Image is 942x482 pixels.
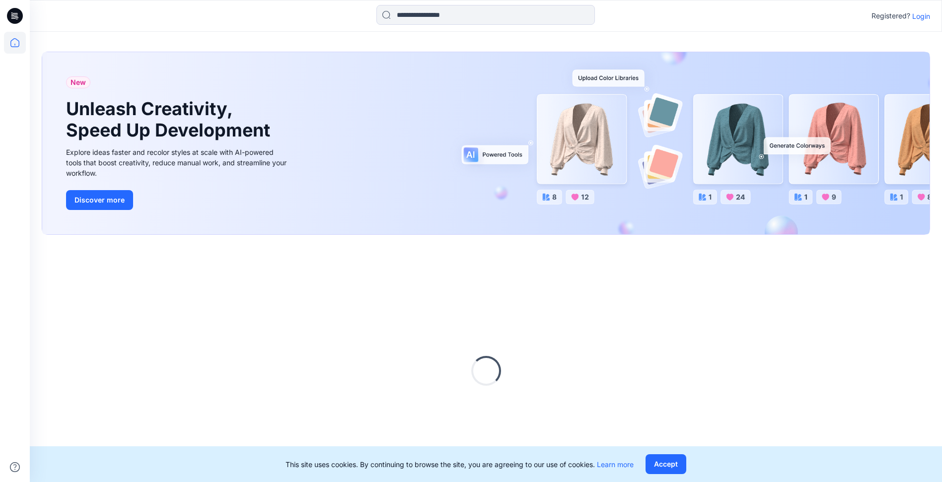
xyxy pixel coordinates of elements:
span: New [71,76,86,88]
button: Discover more [66,190,133,210]
p: Login [912,11,930,21]
p: Registered? [871,10,910,22]
a: Discover more [66,190,290,210]
h1: Unleash Creativity, Speed Up Development [66,98,275,141]
div: Explore ideas faster and recolor styles at scale with AI-powered tools that boost creativity, red... [66,147,290,178]
p: This site uses cookies. By continuing to browse the site, you are agreeing to our use of cookies. [286,459,634,470]
button: Accept [646,454,686,474]
a: Learn more [597,460,634,469]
